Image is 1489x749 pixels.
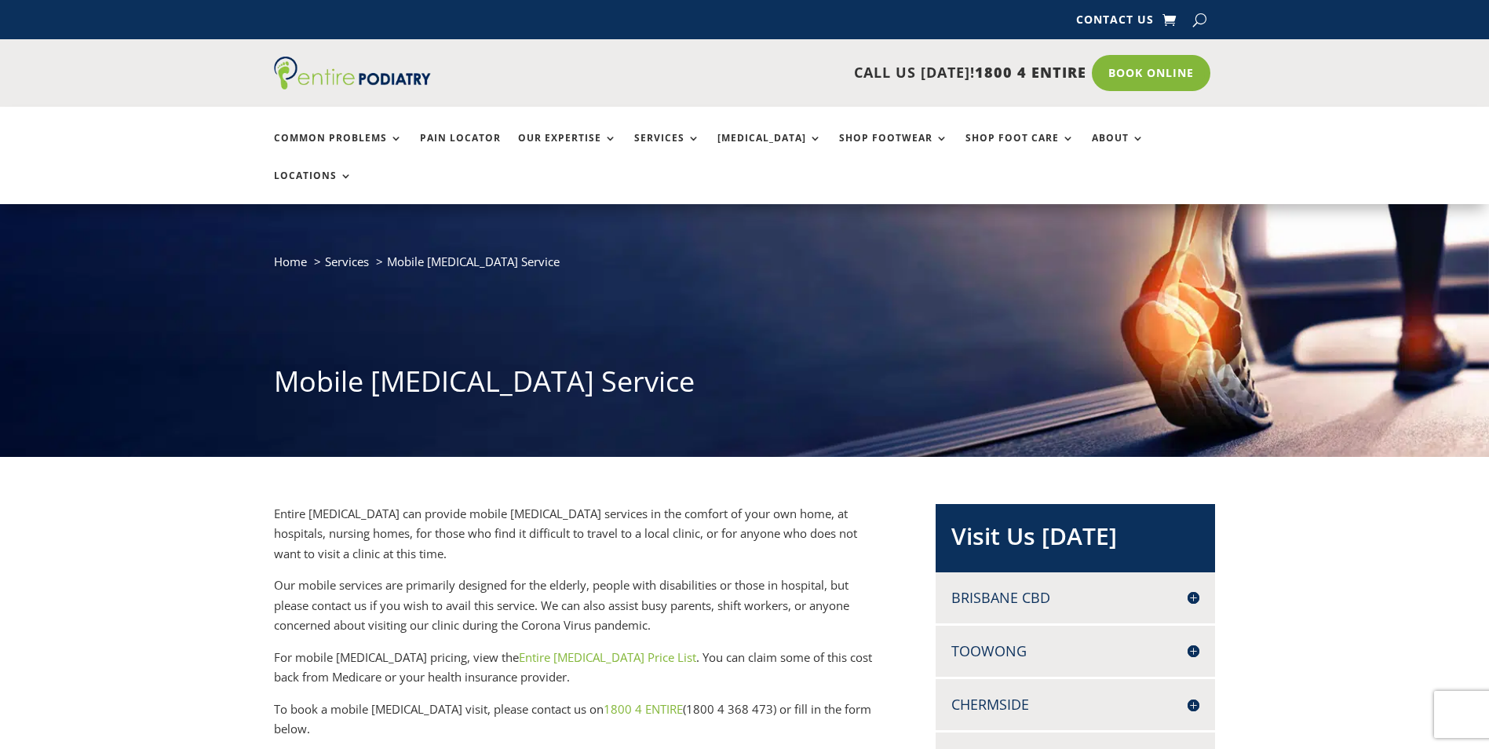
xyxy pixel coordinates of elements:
[1076,14,1154,31] a: Contact Us
[975,63,1086,82] span: 1800 4 ENTIRE
[274,254,307,269] a: Home
[519,649,696,665] a: Entire [MEDICAL_DATA] Price List
[274,77,431,93] a: Entire Podiatry
[951,641,1199,661] h4: Toowong
[387,254,560,269] span: Mobile [MEDICAL_DATA] Service
[420,133,501,166] a: Pain Locator
[274,362,1216,409] h1: Mobile [MEDICAL_DATA] Service
[951,695,1199,714] h4: Chermside
[274,648,885,700] p: For mobile [MEDICAL_DATA] pricing, view the . You can claim some of this cost back from Medicare ...
[965,133,1075,166] a: Shop Foot Care
[274,133,403,166] a: Common Problems
[1092,55,1210,91] a: Book Online
[604,701,683,717] a: 1800 4 ENTIRE
[839,133,948,166] a: Shop Footwear
[274,700,885,740] p: To book a mobile [MEDICAL_DATA] visit, please contact us on (1800 4 368 473) or fill in the form ...
[274,251,1216,283] nav: breadcrumb
[325,254,369,269] a: Services
[491,63,1086,83] p: CALL US [DATE]!
[518,133,617,166] a: Our Expertise
[717,133,822,166] a: [MEDICAL_DATA]
[274,57,431,90] img: logo (1)
[274,504,885,576] p: Entire [MEDICAL_DATA] can provide mobile [MEDICAL_DATA] services in the comfort of your own home,...
[951,588,1199,608] h4: Brisbane CBD
[1092,133,1144,166] a: About
[274,575,885,648] p: Our mobile services are primarily designed for the elderly, people with disabilities or those in ...
[274,170,352,204] a: Locations
[951,520,1199,561] h2: Visit Us [DATE]
[634,133,700,166] a: Services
